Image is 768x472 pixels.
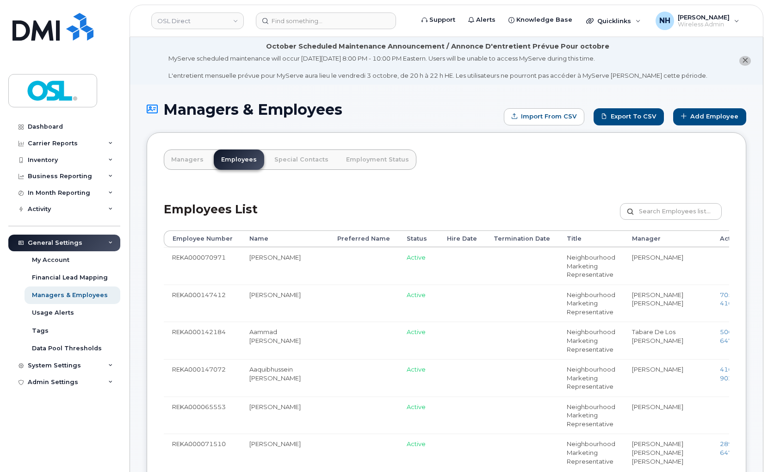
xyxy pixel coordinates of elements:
li: [PERSON_NAME] [632,403,703,411]
td: REKA000065553 [164,397,241,434]
h2: Employees List [164,203,258,230]
td: Neighbourhood Marketing Representative [558,397,624,434]
span: 705 [720,291,766,298]
li: Tabare De Los [PERSON_NAME] [632,328,703,345]
td: [PERSON_NAME] [241,285,329,322]
li: [PERSON_NAME] [632,365,703,374]
form: Import from CSV [504,108,584,125]
td: REKA000142184 [164,322,241,359]
span: 647 [720,337,766,344]
td: REKA000147412 [164,285,241,322]
h1: Managers & Employees [147,101,499,118]
th: Status [398,230,439,247]
span: 416 [720,299,766,307]
span: Active [407,366,426,373]
span: Active [407,440,426,447]
a: Add Employee [673,108,746,125]
th: Preferred Name [329,230,398,247]
td: REKA000147072 [164,359,241,397]
li: [PERSON_NAME] [632,448,703,457]
li: [PERSON_NAME] [632,291,703,299]
div: MyServe scheduled maintenance will occur [DATE][DATE] 8:00 PM - 10:00 PM Eastern. Users will be u... [168,54,707,80]
div: October Scheduled Maintenance Announcement / Annonce D'entretient Prévue Pour octobre [266,42,609,51]
span: Active [407,403,426,410]
a: Employees [214,149,264,170]
a: 2895475356 [720,440,766,447]
td: REKA000070971 [164,247,241,285]
span: 506 [720,328,766,335]
li: [PERSON_NAME] [632,253,703,262]
a: 6473269947 [720,337,766,344]
span: Active [407,291,426,298]
th: Employee Number [164,230,241,247]
a: 4164605471 [720,299,766,307]
td: Neighbourhood Marketing Representative [558,285,624,322]
td: Neighbourhood Marketing Representative [558,247,624,285]
th: Manager [624,230,712,247]
span: 647 [720,449,766,456]
li: [PERSON_NAME] [632,440,703,448]
a: Special Contacts [267,149,336,170]
a: Employment Status [339,149,416,170]
td: Neighbourhood Marketing Representative [558,359,624,397]
span: 416 [720,366,766,373]
td: Aaquibhussein [PERSON_NAME] [241,359,329,397]
span: Active [407,328,426,335]
span: 289 [720,440,766,447]
td: [PERSON_NAME] [241,397,329,434]
a: Export to CSV [594,108,664,125]
td: Aammad [PERSON_NAME] [241,322,329,359]
td: [PERSON_NAME] [241,247,329,285]
th: Termination Date [485,230,558,247]
a: Managers [164,149,211,170]
span: 902 [720,374,766,382]
button: close notification [739,56,751,66]
a: 6475183056 [720,449,766,456]
th: Title [558,230,624,247]
a: 5063784681 [720,328,766,335]
li: [PERSON_NAME] [632,457,703,466]
th: Name [241,230,329,247]
a: 4164278302 [720,366,766,373]
th: Hire Date [439,230,485,247]
a: 7053514236 [720,291,766,298]
li: [PERSON_NAME] [632,299,703,308]
td: Neighbourhood Marketing Representative [558,322,624,359]
span: Active [407,254,426,261]
a: 9024763947 [720,374,766,382]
